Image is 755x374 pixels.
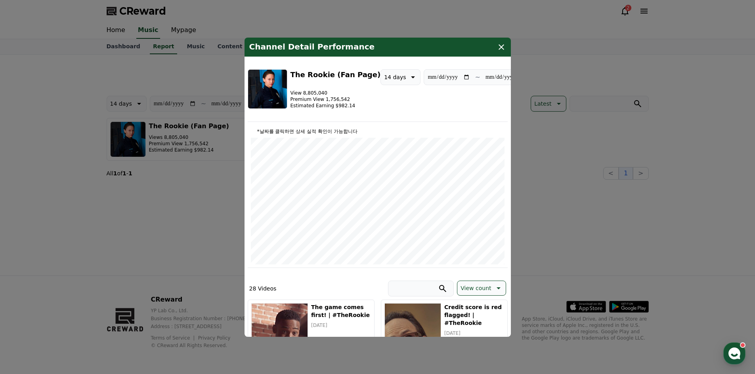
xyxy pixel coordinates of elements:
[311,303,371,319] h5: The game comes first! | #TheRookie
[117,263,137,269] span: Settings
[248,69,287,109] img: The Rookie (Fan Page)
[461,283,491,294] p: View count
[102,251,152,271] a: Settings
[384,72,406,83] p: 14 days
[444,330,504,336] p: [DATE]
[291,103,381,109] p: Estimated Earning $982.14
[291,90,381,96] p: View 8,805,040
[251,128,505,135] p: *날짜를 클릭하면 상세 실적 확인이 가능합니다
[245,38,511,337] div: modal
[311,322,371,328] p: [DATE]
[444,303,504,327] h5: Credit score is red flagged! | #TheRookie
[249,285,277,292] p: 28 Videos
[20,263,34,269] span: Home
[291,69,381,80] h3: The Rookie (Fan Page)
[66,263,89,270] span: Messages
[291,96,381,103] p: Premium View 1,756,542
[249,42,375,52] h4: Channel Detail Performance
[457,281,506,296] button: View count
[52,251,102,271] a: Messages
[380,69,421,85] button: 14 days
[2,251,52,271] a: Home
[475,72,480,82] p: ~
